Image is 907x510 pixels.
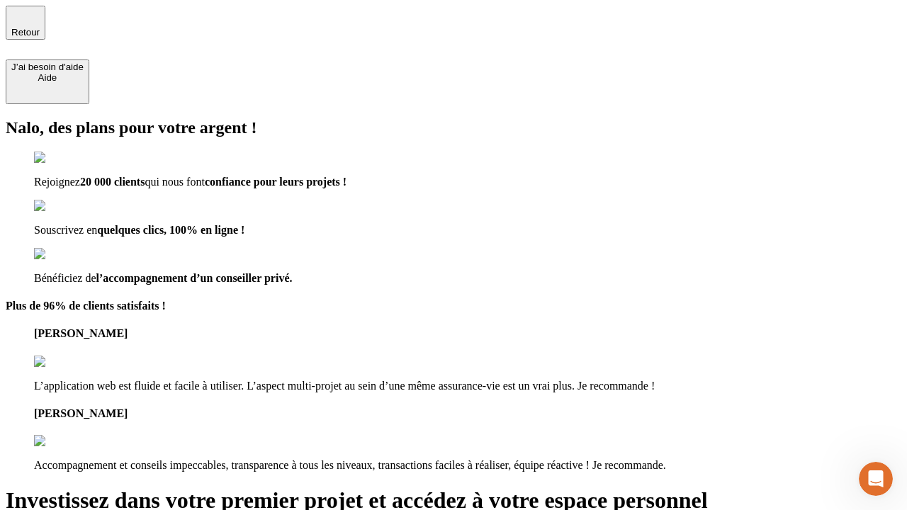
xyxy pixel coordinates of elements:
span: Retour [11,27,40,38]
h4: [PERSON_NAME] [34,327,901,340]
img: reviews stars [34,435,104,448]
h4: [PERSON_NAME] [34,407,901,420]
img: checkmark [34,200,95,212]
div: Aide [11,72,84,83]
button: Retour [6,6,45,40]
p: L’application web est fluide et facile à utiliser. L’aspect multi-projet au sein d’une même assur... [34,380,901,392]
h2: Nalo, des plans pour votre argent ! [6,118,901,137]
span: confiance pour leurs projets ! [205,176,347,188]
span: Bénéficiez de [34,272,96,284]
span: qui nous font [145,176,204,188]
img: checkmark [34,248,95,261]
p: Accompagnement et conseils impeccables, transparence à tous les niveaux, transactions faciles à r... [34,459,901,472]
button: J’ai besoin d'aideAide [6,59,89,104]
div: J’ai besoin d'aide [11,62,84,72]
iframe: Intercom live chat [859,462,893,496]
img: checkmark [34,152,95,164]
span: 20 000 clients [80,176,145,188]
span: l’accompagnement d’un conseiller privé. [96,272,293,284]
span: quelques clics, 100% en ligne ! [97,224,244,236]
img: reviews stars [34,356,104,368]
h4: Plus de 96% de clients satisfaits ! [6,300,901,312]
span: Souscrivez en [34,224,97,236]
span: Rejoignez [34,176,80,188]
